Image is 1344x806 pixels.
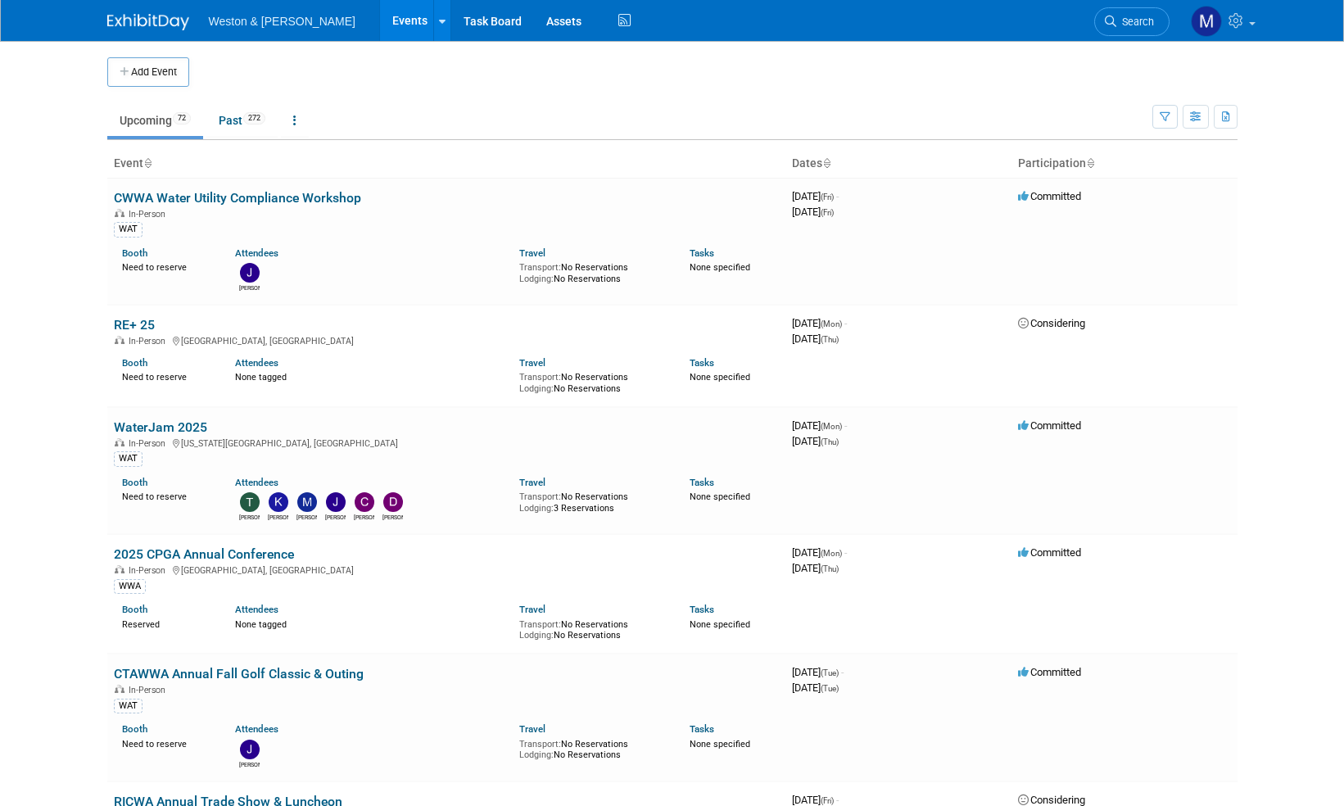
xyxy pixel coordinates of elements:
[519,274,554,284] span: Lodging:
[114,190,361,206] a: CWWA Water Utility Compliance Workshop
[690,619,750,630] span: None specified
[821,668,839,677] span: (Tue)
[690,357,714,369] a: Tasks
[690,477,714,488] a: Tasks
[382,512,403,522] div: David Black
[792,681,839,694] span: [DATE]
[240,492,260,512] img: Tony Zerilli
[235,723,278,735] a: Attendees
[821,422,842,431] span: (Mon)
[107,57,189,87] button: Add Event
[122,723,147,735] a: Booth
[792,317,847,329] span: [DATE]
[114,451,143,466] div: WAT
[235,247,278,259] a: Attendees
[792,794,839,806] span: [DATE]
[115,685,124,693] img: In-Person Event
[1116,16,1154,28] span: Search
[325,512,346,522] div: Jason Gillespie
[821,335,839,344] span: (Thu)
[209,15,355,28] span: Weston & [PERSON_NAME]
[235,604,278,615] a: Attendees
[114,333,779,346] div: [GEOGRAPHIC_DATA], [GEOGRAPHIC_DATA]
[243,112,265,125] span: 272
[235,369,507,383] div: None tagged
[1011,150,1238,178] th: Participation
[326,492,346,512] img: Jason Gillespie
[519,357,545,369] a: Travel
[115,565,124,573] img: In-Person Event
[383,492,403,512] img: David Black
[114,579,146,594] div: WWA
[114,436,779,449] div: [US_STATE][GEOGRAPHIC_DATA], [GEOGRAPHIC_DATA]
[240,263,260,283] img: John Jolls
[129,565,170,576] span: In-Person
[519,723,545,735] a: Travel
[690,739,750,749] span: None specified
[519,369,665,394] div: No Reservations No Reservations
[129,438,170,449] span: In-Person
[1018,317,1085,329] span: Considering
[821,192,834,201] span: (Fri)
[122,259,211,274] div: Need to reserve
[269,492,288,512] img: Kevin MacKinnon
[107,150,785,178] th: Event
[235,477,278,488] a: Attendees
[114,666,364,681] a: CTAWWA Annual Fall Golf Classic & Outing
[519,383,554,394] span: Lodging:
[296,512,317,522] div: Margaret McCarthy
[1018,546,1081,559] span: Committed
[1191,6,1222,37] img: Mary Ann Trujillo
[355,492,374,512] img: Charles Gant
[122,616,211,631] div: Reserved
[519,477,545,488] a: Travel
[107,105,203,136] a: Upcoming72
[792,190,839,202] span: [DATE]
[690,723,714,735] a: Tasks
[519,503,554,514] span: Lodging:
[206,105,278,136] a: Past272
[821,796,834,805] span: (Fri)
[792,546,847,559] span: [DATE]
[107,14,189,30] img: ExhibitDay
[519,488,665,514] div: No Reservations 3 Reservations
[129,209,170,220] span: In-Person
[122,736,211,750] div: Need to reserve
[690,604,714,615] a: Tasks
[822,156,830,170] a: Sort by Start Date
[844,419,847,432] span: -
[115,209,124,217] img: In-Person Event
[268,512,288,522] div: Kevin MacKinnon
[690,372,750,383] span: None specified
[841,666,844,678] span: -
[844,317,847,329] span: -
[1018,794,1085,806] span: Considering
[129,336,170,346] span: In-Person
[240,740,260,759] img: John Jolls
[821,549,842,558] span: (Mon)
[821,564,839,573] span: (Thu)
[129,685,170,695] span: In-Person
[114,563,779,576] div: [GEOGRAPHIC_DATA], [GEOGRAPHIC_DATA]
[122,357,147,369] a: Booth
[122,488,211,503] div: Need to reserve
[821,208,834,217] span: (Fri)
[519,630,554,641] span: Lodging:
[1094,7,1170,36] a: Search
[519,372,561,383] span: Transport:
[836,794,839,806] span: -
[519,259,665,284] div: No Reservations No Reservations
[690,262,750,273] span: None specified
[519,604,545,615] a: Travel
[690,491,750,502] span: None specified
[297,492,317,512] img: Margaret McCarthy
[114,546,294,562] a: 2025 CPGA Annual Conference
[122,247,147,259] a: Booth
[173,112,191,125] span: 72
[821,437,839,446] span: (Thu)
[792,666,844,678] span: [DATE]
[821,319,842,328] span: (Mon)
[239,283,260,292] div: John Jolls
[115,336,124,344] img: In-Person Event
[519,262,561,273] span: Transport:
